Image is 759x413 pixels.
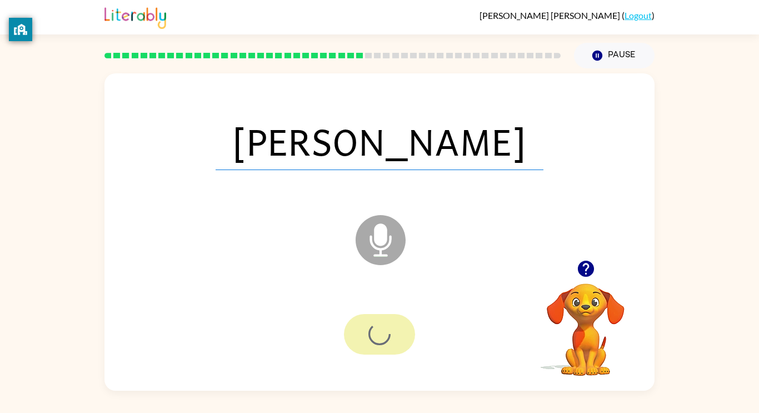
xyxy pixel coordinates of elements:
[625,10,652,21] a: Logout
[530,266,641,377] video: Your browser must support playing .mp4 files to use Literably. Please try using another browser.
[480,10,622,21] span: [PERSON_NAME] [PERSON_NAME]
[104,4,166,29] img: Literably
[216,112,543,170] span: [PERSON_NAME]
[480,10,655,21] div: ( )
[9,18,32,41] button: privacy banner
[574,43,655,68] button: Pause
